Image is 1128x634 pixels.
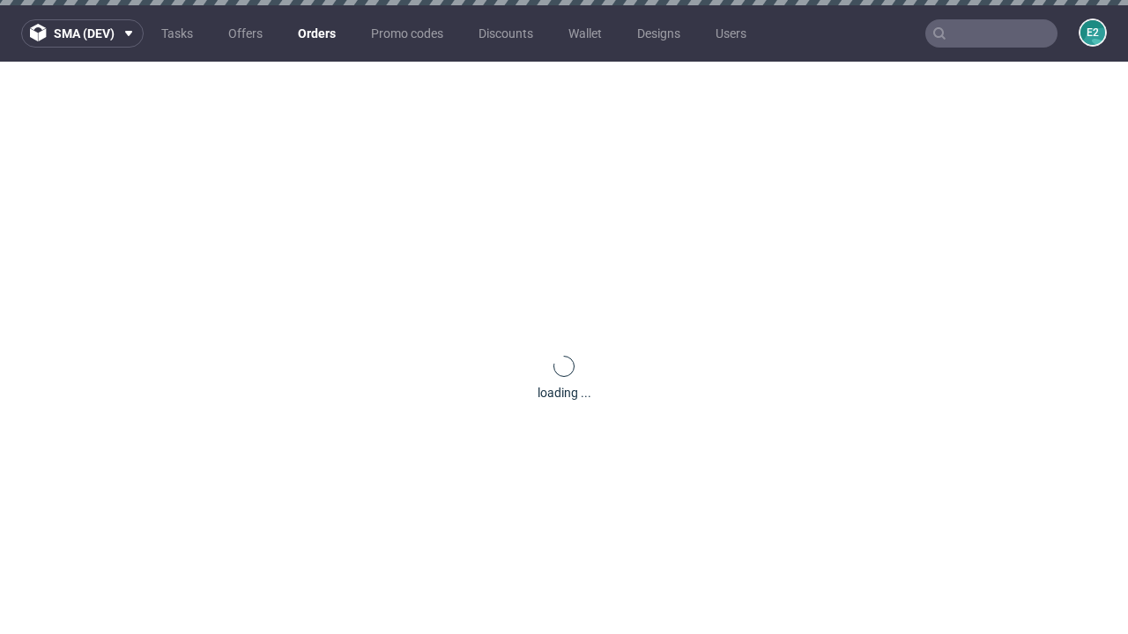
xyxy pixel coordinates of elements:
a: Designs [627,19,691,48]
a: Wallet [558,19,612,48]
a: Orders [287,19,346,48]
div: loading ... [538,384,591,402]
a: Promo codes [360,19,454,48]
figcaption: e2 [1080,20,1105,45]
a: Discounts [468,19,544,48]
span: sma (dev) [54,27,115,40]
a: Offers [218,19,273,48]
a: Users [705,19,757,48]
a: Tasks [151,19,204,48]
button: sma (dev) [21,19,144,48]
